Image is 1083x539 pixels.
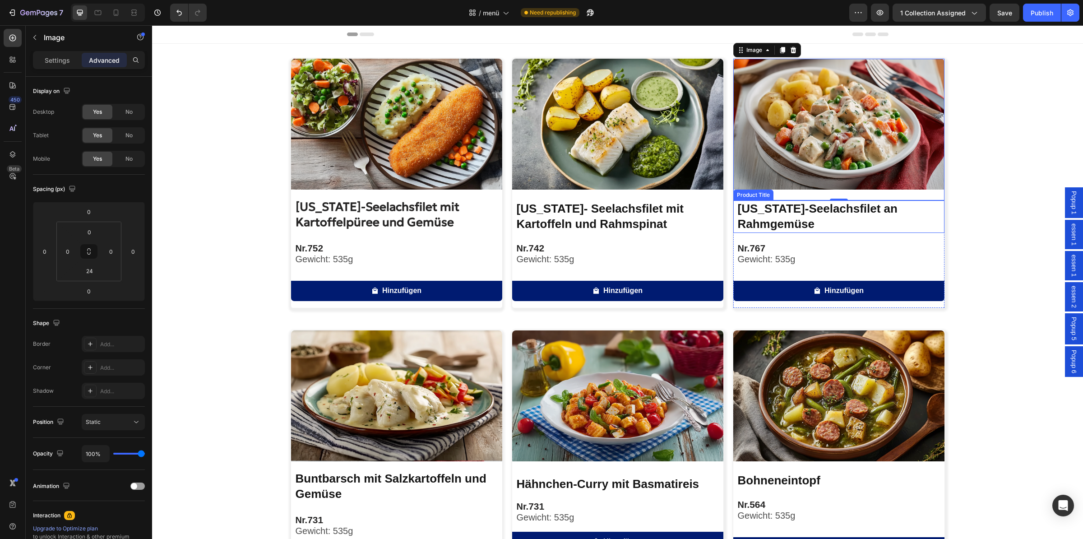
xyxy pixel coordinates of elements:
div: Product Title [583,166,620,174]
div: Shadow [33,387,54,395]
img: gempages_576159782218498634-7653391b-8d21-46f4-abf0-b9a1c1495b0c.png [139,305,350,436]
div: Hinzufügen [672,259,712,272]
input: xl [80,264,98,278]
strong: 731 [155,489,171,500]
span: essen 1 [917,229,926,251]
div: Position [33,416,66,428]
button: Hinzufügen [360,506,571,527]
img: gempages_576159782218498634-da156d6f-7355-4975-9bb8-7050e1f167ba.png [581,33,792,164]
input: 0 [126,245,140,258]
div: Open Intercom Messenger [1052,495,1074,516]
div: Border [33,340,51,348]
div: Hinzufügen [451,510,491,523]
span: Gewicht: 535g [365,229,422,239]
p: 7 [59,7,63,18]
div: Hinzufügen [451,259,491,272]
span: Popup 1 [917,166,926,189]
span: Popup 5 [917,292,926,315]
strong: Nr. [586,474,598,484]
a: Buntbarsch mit Salzkartoffeln und Gemüse [143,445,350,478]
span: essen 2 [917,260,926,283]
span: Popup 6 [917,325,926,348]
button: Hinzufügen [360,256,571,276]
span: Yes [93,108,102,116]
input: 0px [80,225,98,239]
a: Bohneneintopf [585,447,792,464]
span: No [125,131,133,139]
div: Rich Text Editor. Editing area: main [143,488,350,513]
div: Image [592,21,612,29]
div: Spacing (px) [33,183,78,195]
a: Hähnchen-Curry mit Basmatireis [364,451,571,468]
img: gempages_576159782218498634-28b07fa3-9848-4418-a760-4559e547578b.png [581,305,792,436]
span: Yes [93,131,102,139]
div: Hinzufügen [230,259,269,272]
div: Beta [7,165,22,172]
button: Hinzufügen [581,256,792,276]
div: Display on [33,85,72,98]
span: menü [483,8,499,18]
button: Static [82,414,145,430]
span: Gewicht: 535g [365,487,422,497]
span: Need republishing [530,9,576,17]
strong: Nr. [365,218,377,228]
p: Image [44,32,120,43]
a: [US_STATE]- Seelachsfilet mit Kartoffeln und Rahmspinat [364,175,571,208]
img: gempages_576159782218498634-dd89b040-49f8-4e43-a8ad-b12e3b3d211d.png [139,33,350,164]
span: / [479,8,481,18]
button: 7 [4,4,67,22]
strong: Nr. [586,218,598,228]
div: Add... [100,364,143,372]
div: Corner [33,363,51,372]
strong: Nr. [143,490,156,500]
img: gempages_576159782218498634-5e50dc8c-1047-4831-9ee1-273bc041d178.png [360,33,571,164]
span: 1 collection assigned [900,8,966,18]
strong: 752 [155,218,171,228]
strong: Nr. [143,218,156,228]
span: Gewicht: 535g [143,229,201,239]
button: Hinzufügen [581,512,792,532]
input: 0 [38,245,51,258]
div: Upgrade to Optimize plan [33,525,145,533]
p: Advanced [89,56,120,65]
div: Mobile [33,155,50,163]
button: Save [990,4,1019,22]
input: 0px [104,245,118,258]
img: gempages_576159782218498634-8ab71293-ad4d-4cb9-b09a-93b1bc6abd41.png [360,305,571,436]
strong: 742 [376,218,392,228]
strong: 731 [376,476,392,486]
div: Tablet [33,131,49,139]
input: 0px [61,245,74,258]
button: 1 collection assigned [893,4,986,22]
a: [US_STATE]-Seelachsfilet an Rahmgemüse [585,175,792,208]
a: [US_STATE]-Seelachsfilet mit Kartoffelpüree und Gemüse [143,173,350,206]
input: 0 [80,205,98,218]
iframe: Design area [152,25,1083,539]
div: Opacity [33,448,65,460]
button: Hinzufügen [139,256,350,276]
span: Yes [93,155,102,163]
span: Static [86,418,101,425]
span: essen 1 [917,198,926,220]
input: 0 [80,284,98,298]
div: Add... [100,387,143,395]
span: Save [997,9,1012,17]
strong: Nr. [365,476,377,486]
div: Publish [1031,8,1053,18]
div: Add... [100,340,143,348]
div: Shape [33,317,62,330]
span: Gewicht: 535g [143,501,201,511]
div: Undo/Redo [170,4,207,22]
span: Gewicht: 535g [586,229,643,239]
strong: 767 [597,218,613,228]
button: Publish [1023,4,1061,22]
div: Desktop [33,108,54,116]
strong: 564 [597,474,613,484]
div: 450 [9,96,22,103]
span: No [125,155,133,163]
